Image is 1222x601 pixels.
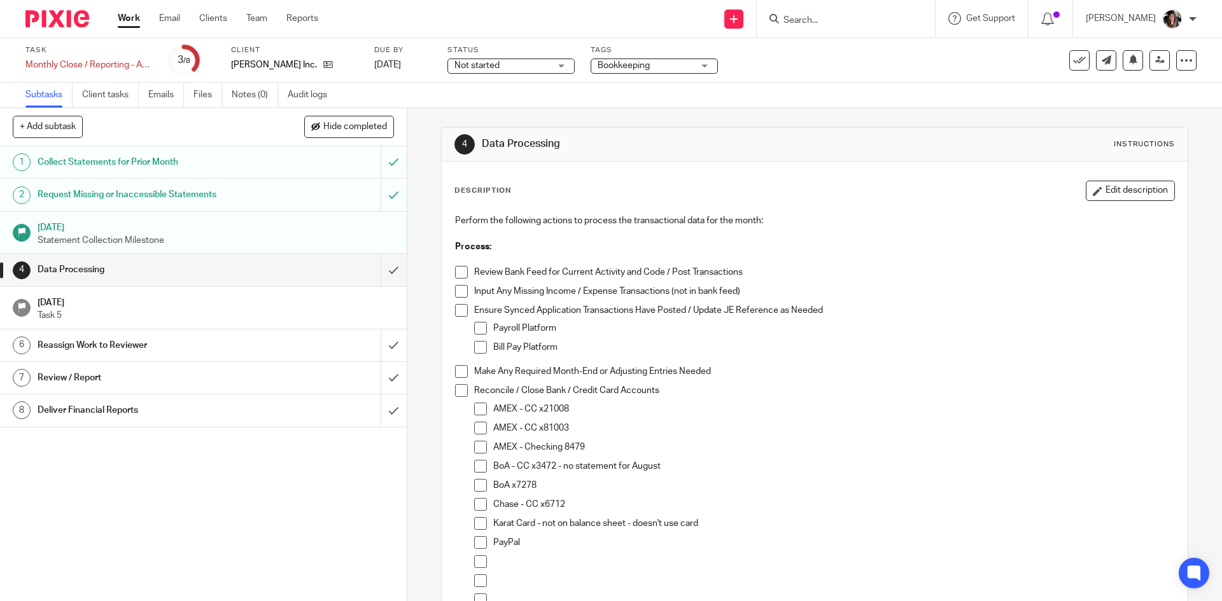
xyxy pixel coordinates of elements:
[474,285,1174,298] p: Input Any Missing Income / Expense Transactions (not in bank feed)
[1114,139,1175,149] div: Instructions
[232,83,278,107] a: Notes (0)
[13,153,31,171] div: 1
[304,116,394,137] button: Hide completed
[493,536,1174,549] p: PayPal
[199,12,227,25] a: Clients
[474,384,1174,397] p: Reconcile / Close Bank / Credit Card Accounts
[1162,9,1183,29] img: IMG_2906.JPEG
[454,134,475,155] div: 4
[493,403,1174,415] p: AMEX - CC x21008
[38,293,394,309] h1: [DATE]
[1086,181,1175,201] button: Edit description
[13,369,31,387] div: 7
[455,242,491,251] strong: Process:
[374,60,401,69] span: [DATE]
[183,57,190,64] small: /8
[454,61,500,70] span: Not started
[493,479,1174,492] p: BoA x7278
[482,137,842,151] h1: Data Processing
[474,365,1174,378] p: Make Any Required Month-End or Adjusting Entries Needed
[148,83,184,107] a: Emails
[159,12,180,25] a: Email
[374,45,432,55] label: Due by
[591,45,718,55] label: Tags
[286,12,318,25] a: Reports
[178,53,190,67] div: 3
[193,83,222,107] a: Files
[13,336,31,354] div: 6
[966,14,1015,23] span: Get Support
[13,186,31,204] div: 2
[782,15,897,27] input: Search
[454,186,511,196] p: Description
[493,460,1174,473] p: BoA - CC x3472 - no statement for August
[13,401,31,419] div: 8
[25,59,153,71] div: Monthly Close / Reporting - August
[38,368,258,387] h1: Review / Report
[493,441,1174,453] p: AMEX - Checking 8479
[288,83,337,107] a: Audit logs
[38,260,258,279] h1: Data Processing
[38,234,394,247] p: Statement Collection Milestone
[25,10,89,27] img: Pixie
[246,12,267,25] a: Team
[13,261,31,279] div: 4
[447,45,575,55] label: Status
[493,341,1174,354] p: Bill Pay Platform
[25,83,73,107] a: Subtasks
[474,266,1174,279] p: Review Bank Feed for Current Activity and Code / Post Transactions
[493,422,1174,434] p: AMEX - CC x81003
[231,45,358,55] label: Client
[598,61,650,70] span: Bookkeeping
[455,214,1174,227] p: Perform the following actions to process the transactional data for the month:
[474,304,1174,317] p: Ensure Synced Application Transactions Have Posted / Update JE Reference as Needed
[38,218,394,234] h1: [DATE]
[323,122,387,132] span: Hide completed
[38,309,394,322] p: Task 5
[38,153,258,172] h1: Collect Statements for Prior Month
[25,45,153,55] label: Task
[13,116,83,137] button: + Add subtask
[38,336,258,355] h1: Reassign Work to Reviewer
[118,12,140,25] a: Work
[1086,12,1156,25] p: [PERSON_NAME]
[493,498,1174,511] p: Chase - CC x6712
[38,185,258,204] h1: Request Missing or Inaccessible Statements
[493,517,1174,530] p: Karat Card - not on balance sheet - doesn't use card
[82,83,139,107] a: Client tasks
[231,59,317,71] p: [PERSON_NAME] Inc.
[493,322,1174,335] p: Payroll Platform
[38,401,258,420] h1: Deliver Financial Reports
